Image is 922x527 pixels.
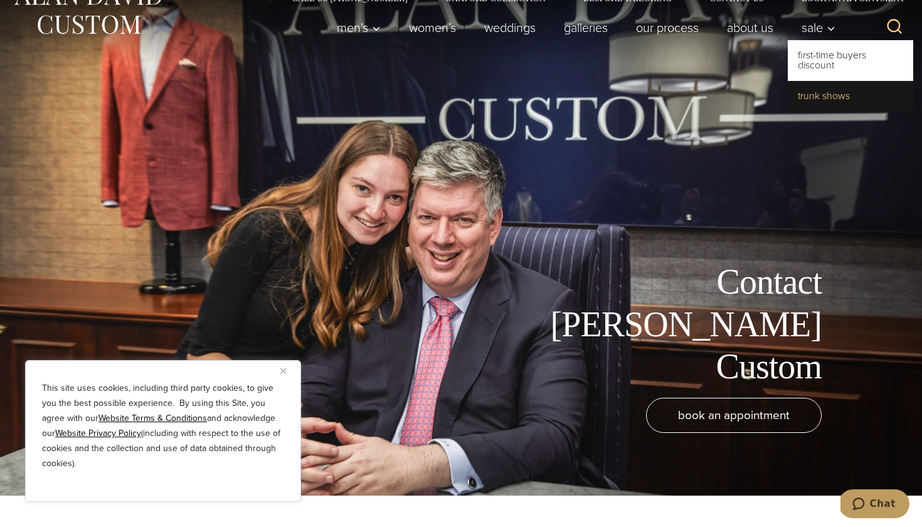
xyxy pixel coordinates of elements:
[280,368,286,374] img: Close
[42,381,284,471] p: This site uses cookies, including third party cookies, to give you the best possible experience. ...
[840,489,909,521] iframe: Opens a widget where you can chat to one of our agents
[539,261,822,388] h1: Contact [PERSON_NAME] Custom
[788,15,842,40] button: Child menu of Sale
[98,412,207,425] a: Website Terms & Conditions
[713,15,788,40] a: About Us
[280,363,295,378] button: Close
[678,406,790,424] span: book an appointment
[788,40,913,80] a: First-Time Buyers Discount
[470,15,550,40] a: weddings
[55,427,141,440] a: Website Privacy Policy
[550,15,622,40] a: Galleries
[646,398,822,433] a: book an appointment
[622,15,713,40] a: Our Process
[395,15,470,40] a: Women’s
[788,81,913,111] a: Trunk Shows
[323,15,842,40] nav: Primary Navigation
[323,15,395,40] button: Child menu of Men’s
[879,13,909,43] button: View Search Form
